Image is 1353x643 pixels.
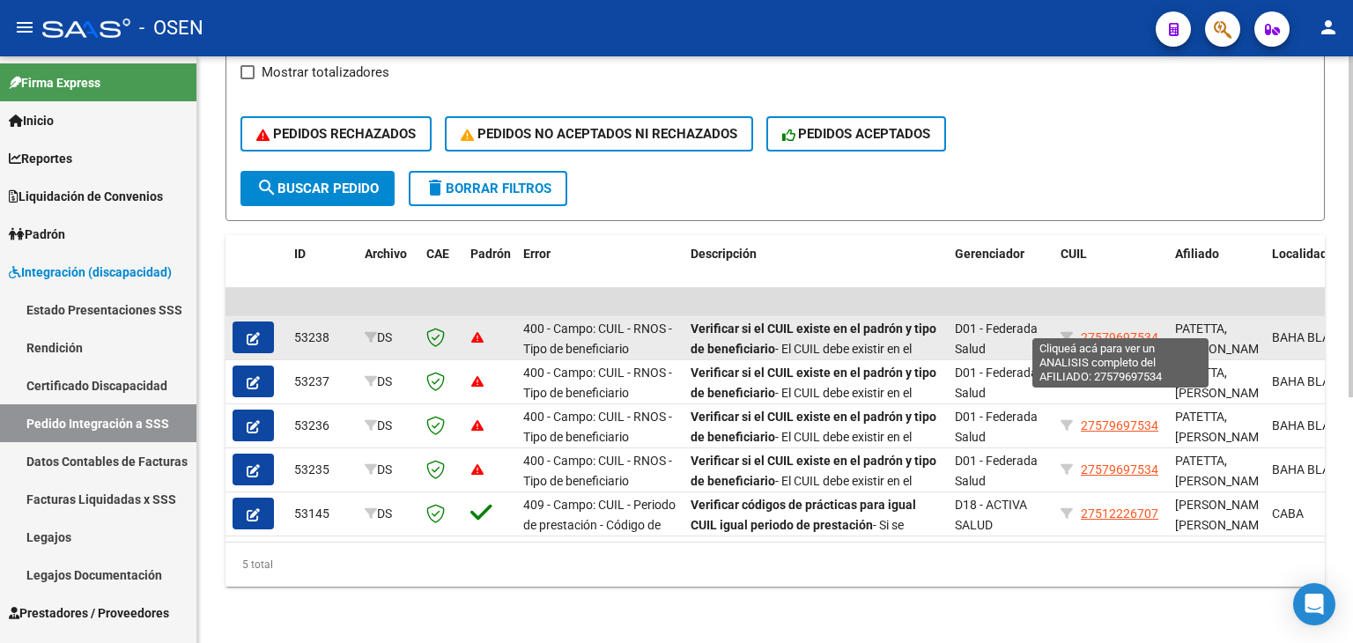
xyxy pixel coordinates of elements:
[691,498,916,532] strong: Verificar códigos de prácticas para igual CUIL igual periodo de prestación
[1168,235,1265,313] datatable-header-cell: Afiliado
[782,126,931,142] span: PEDIDOS ACEPTADOS
[14,17,35,38] mat-icon: menu
[1081,330,1158,344] span: 27579697534
[1054,235,1168,313] datatable-header-cell: CUIL
[955,321,1038,356] span: D01 - Federada Salud
[955,410,1038,444] span: D01 - Federada Salud
[262,62,389,83] span: Mostrar totalizadores
[425,177,446,198] mat-icon: delete
[1175,321,1269,356] span: PATETTA, [PERSON_NAME]
[955,454,1038,488] span: D01 - Federada Salud
[691,410,936,504] span: - El CUIL debe existir en el padrón de la Obra Social, y no debe ser del tipo beneficiario adhere...
[287,235,358,313] datatable-header-cell: ID
[691,366,936,460] span: - El CUIL debe existir en el padrón de la Obra Social, y no debe ser del tipo beneficiario adhere...
[691,498,931,632] span: - Si se solicita el módulo de ?Alimentación? (código 095) no podrá solicitarse los códigos de prá...
[225,543,1325,587] div: 5 total
[523,410,672,444] span: 400 - Campo: CUIL - RNOS - Tipo de beneficiario
[1175,410,1269,444] span: PATETTA, [PERSON_NAME]
[9,111,54,130] span: Inicio
[9,187,163,206] span: Liquidación de Convenios
[955,247,1024,261] span: Gerenciador
[1081,418,1158,432] span: 27579697534
[240,116,432,152] button: PEDIDOS RECHAZADOS
[1175,498,1272,532] span: [PERSON_NAME], [PERSON_NAME]
[9,149,72,168] span: Reportes
[358,235,419,313] datatable-header-cell: Archivo
[365,372,412,392] div: DS
[256,177,277,198] mat-icon: search
[691,321,936,416] span: - El CUIL debe existir en el padrón de la Obra Social, y no debe ser del tipo beneficiario adhere...
[139,9,203,48] span: - OSEN
[9,262,172,282] span: Integración (discapacidad)
[1175,247,1219,261] span: Afiliado
[365,416,412,436] div: DS
[409,171,567,206] button: Borrar Filtros
[691,454,936,548] span: - El CUIL debe existir en el padrón de la Obra Social, y no debe ser del tipo beneficiario adhere...
[691,366,936,400] strong: Verificar si el CUIL existe en el padrón y tipo de beneficiario
[523,498,676,552] span: 409 - Campo: CUIL - Periodo de prestación - Código de practica
[691,410,936,444] strong: Verificar si el CUIL existe en el padrón y tipo de beneficiario
[461,126,737,142] span: PEDIDOS NO ACEPTADOS NI RECHAZADOS
[425,181,551,196] span: Borrar Filtros
[955,366,1038,400] span: D01 - Federada Salud
[1081,462,1158,477] span: 27579697534
[684,235,948,313] datatable-header-cell: Descripción
[1272,247,1327,261] span: Localidad
[294,372,351,392] div: 53237
[365,460,412,480] div: DS
[294,328,351,348] div: 53238
[955,498,1027,532] span: D18 - ACTIVA SALUD
[691,321,936,356] strong: Verificar si el CUIL existe en el padrón y tipo de beneficiario
[256,181,379,196] span: Buscar Pedido
[463,235,516,313] datatable-header-cell: Padrón
[294,247,306,261] span: ID
[256,126,416,142] span: PEDIDOS RECHAZADOS
[294,416,351,436] div: 53236
[1272,506,1304,521] span: CABA
[9,225,65,244] span: Padrón
[470,247,511,261] span: Padrón
[294,460,351,480] div: 53235
[9,603,169,623] span: Prestadores / Proveedores
[240,171,395,206] button: Buscar Pedido
[365,247,407,261] span: Archivo
[1175,454,1269,488] span: PATETTA, [PERSON_NAME]
[691,247,757,261] span: Descripción
[1293,583,1335,625] div: Open Intercom Messenger
[365,504,412,524] div: DS
[9,73,100,92] span: Firma Express
[948,235,1054,313] datatable-header-cell: Gerenciador
[1081,374,1158,388] span: 27579697534
[1318,17,1339,38] mat-icon: person
[294,504,351,524] div: 53145
[523,454,672,488] span: 400 - Campo: CUIL - RNOS - Tipo de beneficiario
[1061,247,1087,261] span: CUIL
[691,454,936,488] strong: Verificar si el CUIL existe en el padrón y tipo de beneficiario
[1081,506,1158,521] span: 27512226707
[365,328,412,348] div: DS
[445,116,753,152] button: PEDIDOS NO ACEPTADOS NI RECHAZADOS
[523,247,551,261] span: Error
[419,235,463,313] datatable-header-cell: CAE
[523,366,672,400] span: 400 - Campo: CUIL - RNOS - Tipo de beneficiario
[516,235,684,313] datatable-header-cell: Error
[523,321,672,356] span: 400 - Campo: CUIL - RNOS - Tipo de beneficiario
[426,247,449,261] span: CAE
[1175,366,1269,400] span: PATETTA, [PERSON_NAME]
[766,116,947,152] button: PEDIDOS ACEPTADOS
